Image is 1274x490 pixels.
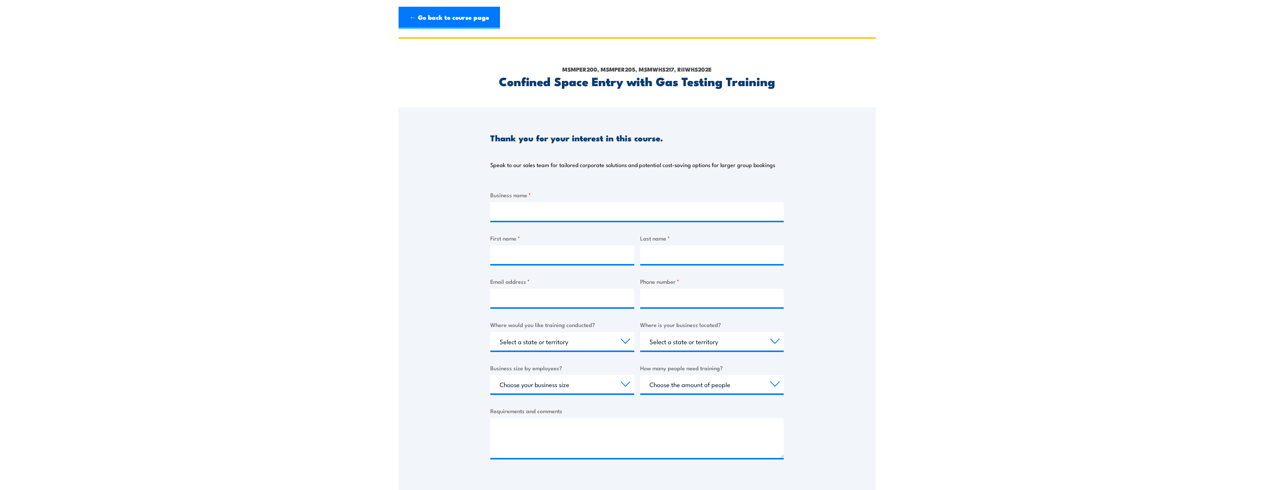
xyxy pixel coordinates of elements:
h3: Thank you for your interest in this course. [490,134,663,142]
label: Where would you like training conducted? [490,320,634,329]
label: First name [490,234,634,242]
label: Last name [640,234,784,242]
a: ← Go back to course page [399,7,500,29]
label: Business name [490,191,784,199]
label: Requirements and comments [490,406,784,415]
label: Where is your business located? [640,320,784,329]
h2: Confined Space Entry with Gas Testing Training [490,76,784,86]
label: Business size by employees? [490,364,634,372]
p: Speak to our sales team for tailored corporate solutions and potential cost-saving options for la... [490,161,775,169]
p: MSMPER200, MSMPER205, MSMWHS217, RIIWHS202E [490,65,784,73]
label: Email address [490,277,634,286]
label: Phone number [640,277,784,286]
label: How many people need training? [640,364,784,372]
